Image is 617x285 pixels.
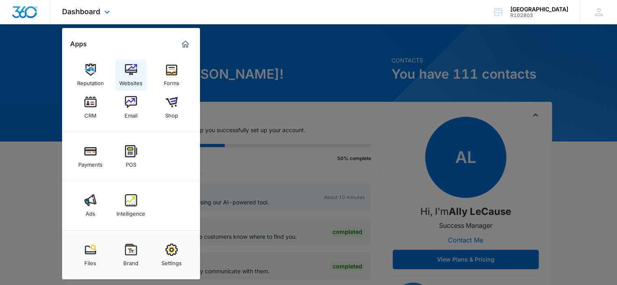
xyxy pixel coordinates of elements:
a: Ads [75,190,106,221]
div: Intelligence [116,206,145,217]
a: Email [116,92,146,123]
a: Forms [156,60,187,90]
div: Forms [164,76,179,86]
div: Shop [165,108,178,119]
div: Ads [86,206,95,217]
div: CRM [84,108,97,119]
div: Payments [78,157,103,168]
div: Reputation [77,76,104,86]
div: account name [510,6,568,13]
h2: Apps [70,40,87,48]
a: POS [116,141,146,172]
span: Dashboard [62,7,100,16]
div: Settings [161,256,182,266]
a: Payments [75,141,106,172]
div: Files [84,256,96,266]
a: Reputation [75,60,106,90]
a: Marketing 360® Dashboard [179,38,192,51]
a: Settings [156,240,187,270]
a: Shop [156,92,187,123]
a: CRM [75,92,106,123]
div: POS [126,157,136,168]
div: Email [125,108,138,119]
div: Brand [123,256,138,266]
a: Files [75,240,106,270]
a: Brand [116,240,146,270]
div: account id [510,13,568,18]
div: Websites [119,76,142,86]
a: Websites [116,60,146,90]
a: Intelligence [116,190,146,221]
